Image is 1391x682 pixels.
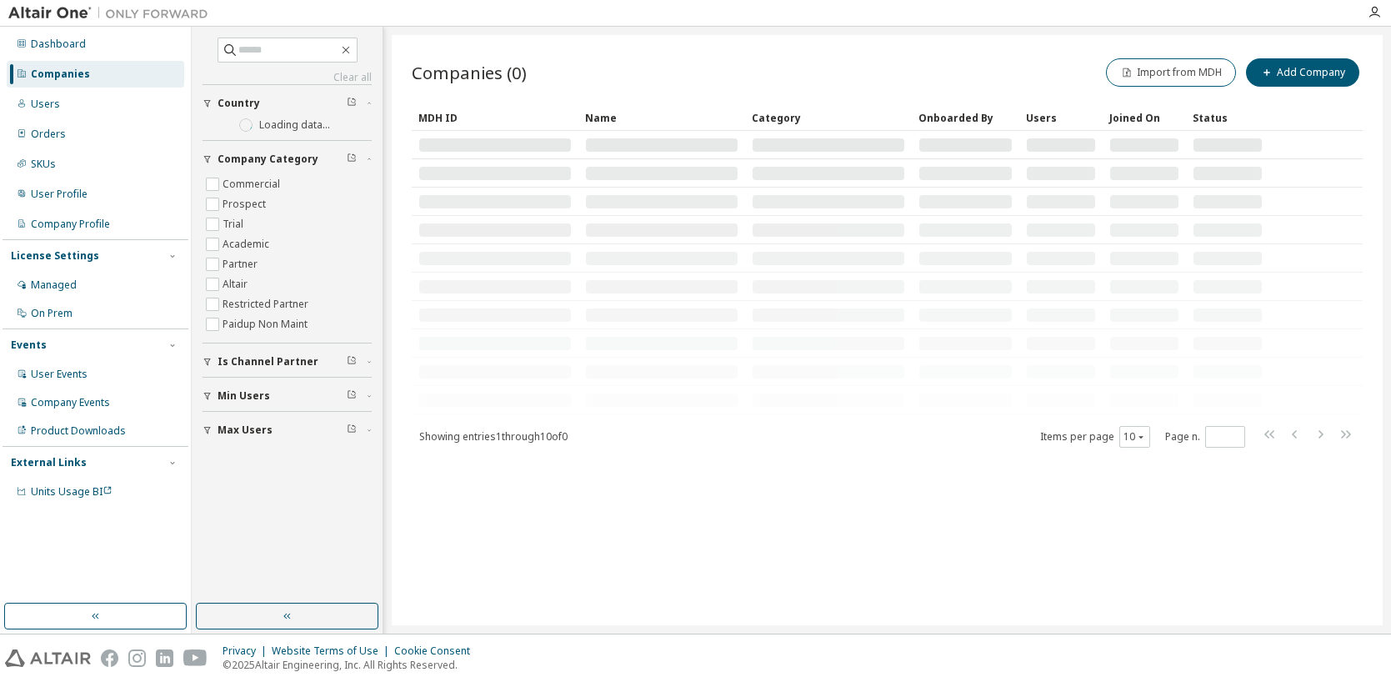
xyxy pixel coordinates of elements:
div: Users [1026,104,1096,131]
button: Max Users [203,412,372,449]
div: Product Downloads [31,424,126,438]
label: Prospect [223,194,269,214]
div: MDH ID [418,104,572,131]
div: On Prem [31,307,73,320]
span: Clear filter [347,424,357,437]
span: Units Usage BI [31,484,113,499]
div: Users [31,98,60,111]
span: Clear filter [347,355,357,369]
div: Joined On [1109,104,1179,131]
button: Company Category [203,141,372,178]
div: Managed [31,278,77,292]
img: linkedin.svg [156,649,173,667]
span: Country [218,97,260,110]
div: License Settings [11,249,99,263]
button: Add Company [1246,58,1359,87]
label: Partner [223,254,261,274]
img: youtube.svg [183,649,208,667]
button: 10 [1123,430,1146,444]
div: Orders [31,128,66,141]
div: Company Profile [31,218,110,231]
a: Clear all [203,71,372,84]
div: Website Terms of Use [272,644,394,658]
button: Is Channel Partner [203,344,372,380]
div: Status [1193,104,1263,131]
label: Paidup Non Maint [223,314,311,334]
label: Trial [223,214,247,234]
span: Min Users [218,389,270,403]
span: Items per page [1040,426,1150,448]
label: Academic [223,234,273,254]
label: Restricted Partner [223,294,312,314]
button: Min Users [203,378,372,414]
img: altair_logo.svg [5,649,91,667]
div: Name [585,104,738,131]
div: User Profile [31,188,88,201]
div: SKUs [31,158,56,171]
div: Dashboard [31,38,86,51]
div: External Links [11,456,87,469]
span: Companies (0) [412,61,527,84]
div: Privacy [223,644,272,658]
button: Import from MDH [1106,58,1236,87]
label: Altair [223,274,251,294]
button: Country [203,85,372,122]
span: Is Channel Partner [218,355,318,369]
div: Category [752,104,905,131]
label: Commercial [223,174,283,194]
div: User Events [31,368,88,381]
span: Clear filter [347,389,357,403]
div: Cookie Consent [394,644,480,658]
div: Companies [31,68,90,81]
p: © 2025 Altair Engineering, Inc. All Rights Reserved. [223,658,480,672]
label: Loading data... [259,118,330,132]
img: facebook.svg [101,649,118,667]
span: Page n. [1165,426,1245,448]
span: Company Category [218,153,318,166]
span: Clear filter [347,153,357,166]
span: Showing entries 1 through 10 of 0 [419,429,568,444]
img: instagram.svg [128,649,146,667]
span: Clear filter [347,97,357,110]
div: Events [11,338,47,352]
span: Max Users [218,424,273,437]
div: Onboarded By [918,104,1013,131]
img: Altair One [8,5,217,22]
div: Company Events [31,396,110,409]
